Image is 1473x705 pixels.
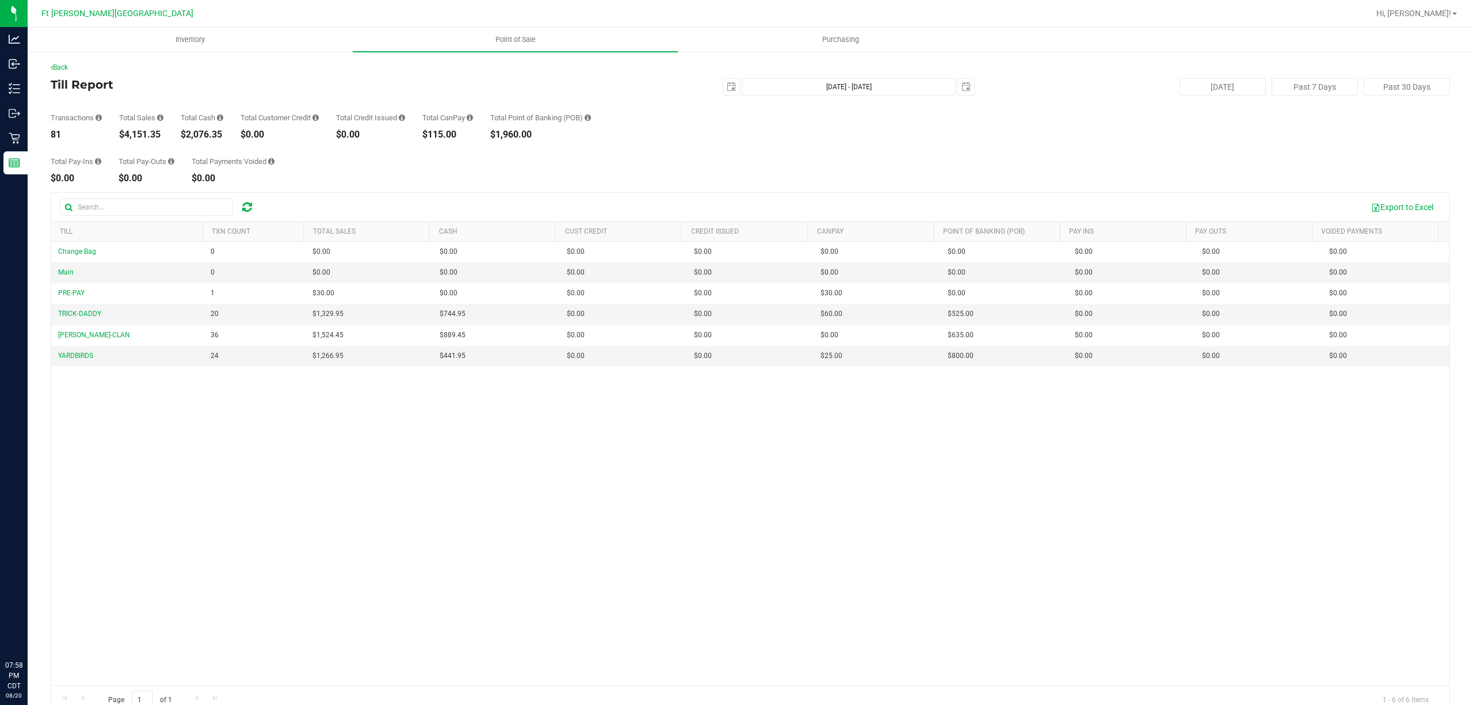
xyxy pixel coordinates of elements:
span: $0.00 [1202,246,1220,257]
span: $0.00 [1202,330,1220,341]
span: $0.00 [567,246,585,257]
span: $0.00 [821,330,838,341]
span: $0.00 [821,246,838,257]
div: $0.00 [119,174,174,183]
span: $0.00 [1075,246,1093,257]
span: $25.00 [821,350,842,361]
span: $30.00 [312,288,334,299]
a: Back [51,63,68,71]
iframe: Resource center [12,613,46,647]
span: [PERSON_NAME]-CLAN [58,331,130,339]
span: $800.00 [948,350,974,361]
p: 08/20 [5,691,22,700]
a: Cash [439,227,457,235]
span: Main [58,268,74,276]
i: Sum of all successful refund transaction amounts from purchase returns resulting in account credi... [399,114,405,121]
span: $1,329.95 [312,308,344,319]
inline-svg: Inventory [9,83,20,94]
span: select [958,79,974,95]
span: $0.00 [1202,288,1220,299]
span: select [723,79,739,95]
div: Total Point of Banking (POB) [490,114,591,121]
div: Total Pay-Ins [51,158,101,165]
div: $4,151.35 [119,130,163,139]
div: Transactions [51,114,102,121]
i: Sum of all successful, non-voided payment transaction amounts using account credit as the payment... [312,114,319,121]
div: $115.00 [422,130,473,139]
span: $0.00 [312,267,330,278]
i: Count of all successful payment transactions, possibly including voids, refunds, and cash-back fr... [96,114,102,121]
div: $0.00 [51,174,101,183]
div: $0.00 [336,130,405,139]
span: $0.00 [1075,267,1093,278]
span: Ft [PERSON_NAME][GEOGRAPHIC_DATA] [41,9,193,18]
span: $0.00 [567,350,585,361]
a: Pay Outs [1195,227,1226,235]
span: $0.00 [1075,288,1093,299]
span: $0.00 [440,246,457,257]
span: $441.95 [440,350,465,361]
span: $0.00 [567,308,585,319]
div: Total Cash [181,114,223,121]
span: $1,524.45 [312,330,344,341]
a: Point of Banking (POB) [943,227,1025,235]
span: $744.95 [440,308,465,319]
span: $0.00 [948,267,966,278]
inline-svg: Inbound [9,58,20,70]
i: Sum of all voided payment transaction amounts (excluding tips and transaction fees) within the da... [268,158,274,165]
span: 24 [211,350,219,361]
span: $1,266.95 [312,350,344,361]
span: $0.00 [1329,246,1347,257]
inline-svg: Analytics [9,33,20,45]
span: 0 [211,267,215,278]
span: Hi, [PERSON_NAME]! [1376,9,1451,18]
button: Past 7 Days [1272,78,1358,96]
inline-svg: Outbound [9,108,20,119]
span: $0.00 [694,350,712,361]
span: $0.00 [694,308,712,319]
div: Total Payments Voided [192,158,274,165]
div: Total Pay-Outs [119,158,174,165]
a: Till [60,227,72,235]
span: $0.00 [821,267,838,278]
div: $2,076.35 [181,130,223,139]
span: $0.00 [440,267,457,278]
a: Voided Payments [1321,227,1382,235]
span: $0.00 [948,288,966,299]
span: $0.00 [312,246,330,257]
span: $0.00 [567,330,585,341]
span: $0.00 [694,288,712,299]
span: Purchasing [807,35,875,45]
h4: Till Report [51,78,517,91]
i: Sum of all cash pay-outs removed from tills within the date range. [168,158,174,165]
span: YARDBIRDS [58,352,93,360]
span: $0.00 [694,246,712,257]
span: $0.00 [1202,308,1220,319]
span: TRICK-DADDY [58,310,101,318]
span: $0.00 [567,267,585,278]
a: Pay Ins [1069,227,1094,235]
span: $525.00 [948,308,974,319]
inline-svg: Reports [9,157,20,169]
a: Point of Sale [353,28,678,52]
a: Credit Issued [691,227,739,235]
i: Sum of all successful, non-voided cash payment transaction amounts (excluding tips and transactio... [217,114,223,121]
span: $889.45 [440,330,465,341]
a: CanPay [817,227,844,235]
span: $0.00 [1329,350,1347,361]
span: 20 [211,308,219,319]
span: Inventory [160,35,220,45]
span: $0.00 [948,246,966,257]
div: Total Sales [119,114,163,121]
a: Inventory [28,28,353,52]
i: Sum of all successful, non-voided payment transaction amounts (excluding tips and transaction fee... [157,114,163,121]
span: $0.00 [1329,308,1347,319]
i: Sum of all cash pay-ins added to tills within the date range. [95,158,101,165]
div: 81 [51,130,102,139]
span: $0.00 [567,288,585,299]
span: $0.00 [1329,267,1347,278]
span: $0.00 [440,288,457,299]
div: Total Customer Credit [241,114,319,121]
span: $0.00 [1329,330,1347,341]
div: Total Credit Issued [336,114,405,121]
